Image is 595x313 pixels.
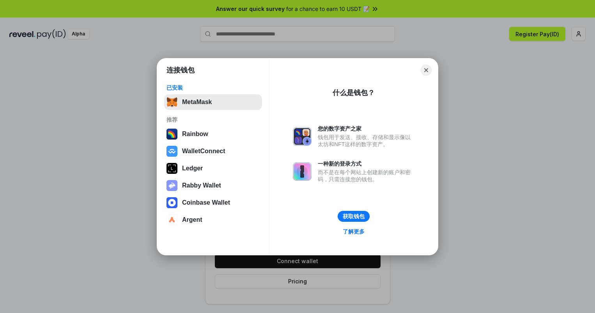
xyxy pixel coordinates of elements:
div: Rainbow [182,131,208,138]
img: svg+xml,%3Csvg%20fill%3D%22none%22%20height%3D%2233%22%20viewBox%3D%220%200%2035%2033%22%20width%... [166,97,177,108]
div: 而不是在每个网站上创建新的账户和密码，只需连接您的钱包。 [318,169,414,183]
img: svg+xml,%3Csvg%20width%3D%2228%22%20height%3D%2228%22%20viewBox%3D%220%200%2028%2028%22%20fill%3D... [166,214,177,225]
img: svg+xml,%3Csvg%20width%3D%22120%22%20height%3D%22120%22%20viewBox%3D%220%200%20120%20120%22%20fil... [166,129,177,140]
div: WalletConnect [182,148,225,155]
div: 一种新的登录方式 [318,160,414,167]
button: WalletConnect [164,143,262,159]
button: Ledger [164,161,262,176]
button: 获取钱包 [338,211,370,222]
div: 什么是钱包？ [333,88,375,97]
button: Rainbow [164,126,262,142]
div: 推荐 [166,116,260,123]
button: Rabby Wallet [164,178,262,193]
div: MetaMask [182,99,212,106]
div: Ledger [182,165,203,172]
img: svg+xml,%3Csvg%20width%3D%2228%22%20height%3D%2228%22%20viewBox%3D%220%200%2028%2028%22%20fill%3D... [166,197,177,208]
img: svg+xml,%3Csvg%20xmlns%3D%22http%3A%2F%2Fwww.w3.org%2F2000%2Fsvg%22%20fill%3D%22none%22%20viewBox... [166,180,177,191]
a: 了解更多 [338,226,369,237]
img: svg+xml,%3Csvg%20xmlns%3D%22http%3A%2F%2Fwww.w3.org%2F2000%2Fsvg%22%20width%3D%2228%22%20height%3... [166,163,177,174]
div: Argent [182,216,202,223]
button: MetaMask [164,94,262,110]
div: Rabby Wallet [182,182,221,189]
img: svg+xml,%3Csvg%20xmlns%3D%22http%3A%2F%2Fwww.w3.org%2F2000%2Fsvg%22%20fill%3D%22none%22%20viewBox... [293,162,312,181]
h1: 连接钱包 [166,65,195,75]
button: Argent [164,212,262,228]
div: 钱包用于发送、接收、存储和显示像以太坊和NFT这样的数字资产。 [318,134,414,148]
div: Coinbase Wallet [182,199,230,206]
button: Close [421,65,432,76]
img: svg+xml,%3Csvg%20xmlns%3D%22http%3A%2F%2Fwww.w3.org%2F2000%2Fsvg%22%20fill%3D%22none%22%20viewBox... [293,127,312,146]
img: svg+xml,%3Csvg%20width%3D%2228%22%20height%3D%2228%22%20viewBox%3D%220%200%2028%2028%22%20fill%3D... [166,146,177,157]
div: 您的数字资产之家 [318,125,414,132]
button: Coinbase Wallet [164,195,262,210]
div: 获取钱包 [343,213,365,220]
div: 已安装 [166,84,260,91]
div: 了解更多 [343,228,365,235]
